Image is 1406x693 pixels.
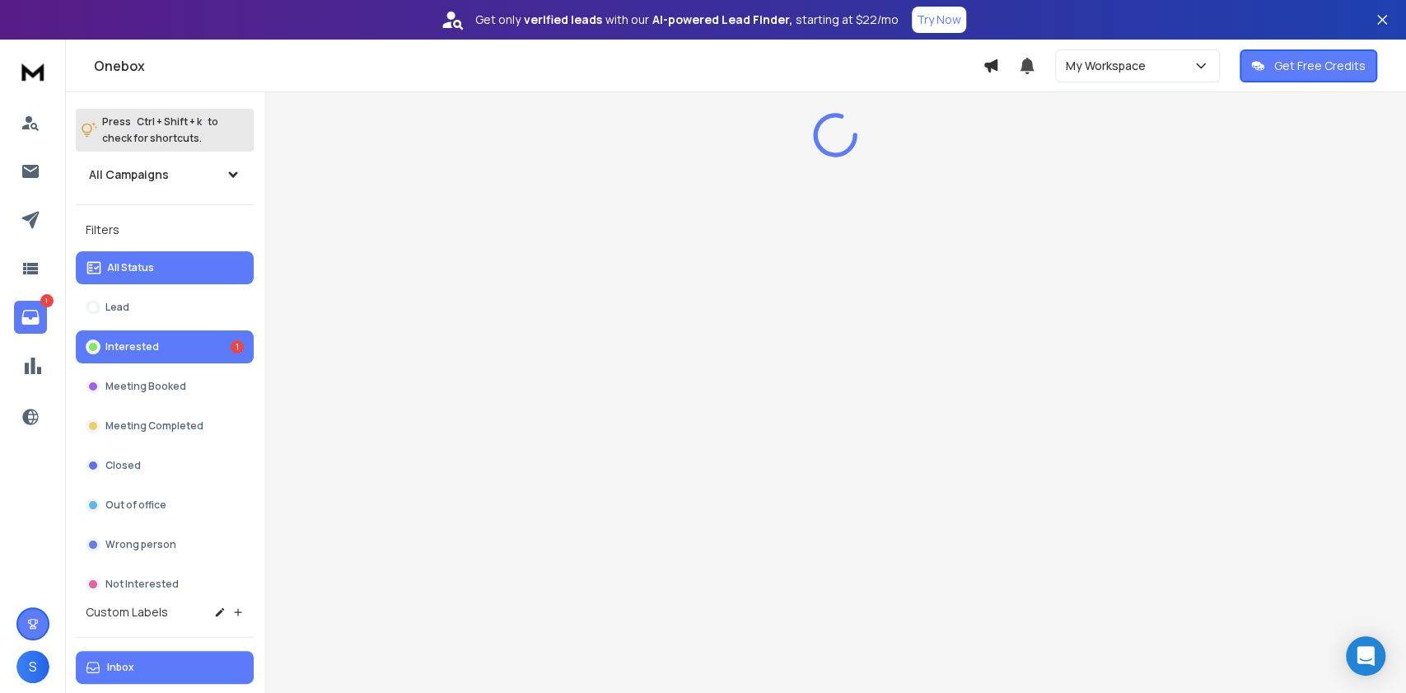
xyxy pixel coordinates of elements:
[76,489,254,522] button: Out of office
[1066,58,1152,74] p: My Workspace
[917,12,961,28] p: Try Now
[76,651,254,684] button: Inbox
[231,340,244,354] div: 1
[107,661,134,674] p: Inbox
[105,380,186,393] p: Meeting Booked
[14,301,47,334] a: 1
[76,251,254,284] button: All Status
[76,218,254,241] h3: Filters
[16,650,49,683] button: S
[105,538,176,551] p: Wrong person
[76,291,254,324] button: Lead
[40,294,54,307] p: 1
[105,578,179,591] p: Not Interested
[1346,636,1385,676] div: Open Intercom Messenger
[1274,58,1366,74] p: Get Free Credits
[475,12,899,28] p: Get only with our starting at $22/mo
[524,12,602,28] strong: verified leads
[94,56,983,76] h1: Onebox
[86,604,168,620] h3: Custom Labels
[105,419,203,433] p: Meeting Completed
[107,261,154,274] p: All Status
[134,112,204,131] span: Ctrl + Shift + k
[1240,49,1377,82] button: Get Free Credits
[16,56,49,87] img: logo
[76,158,254,191] button: All Campaigns
[105,301,129,314] p: Lead
[912,7,966,33] button: Try Now
[76,449,254,482] button: Closed
[76,330,254,363] button: Interested1
[76,528,254,561] button: Wrong person
[89,166,169,183] h1: All Campaigns
[652,12,792,28] strong: AI-powered Lead Finder,
[102,114,218,147] p: Press to check for shortcuts.
[76,410,254,442] button: Meeting Completed
[105,459,141,472] p: Closed
[76,568,254,601] button: Not Interested
[76,370,254,403] button: Meeting Booked
[105,340,159,354] p: Interested
[105,499,166,512] p: Out of office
